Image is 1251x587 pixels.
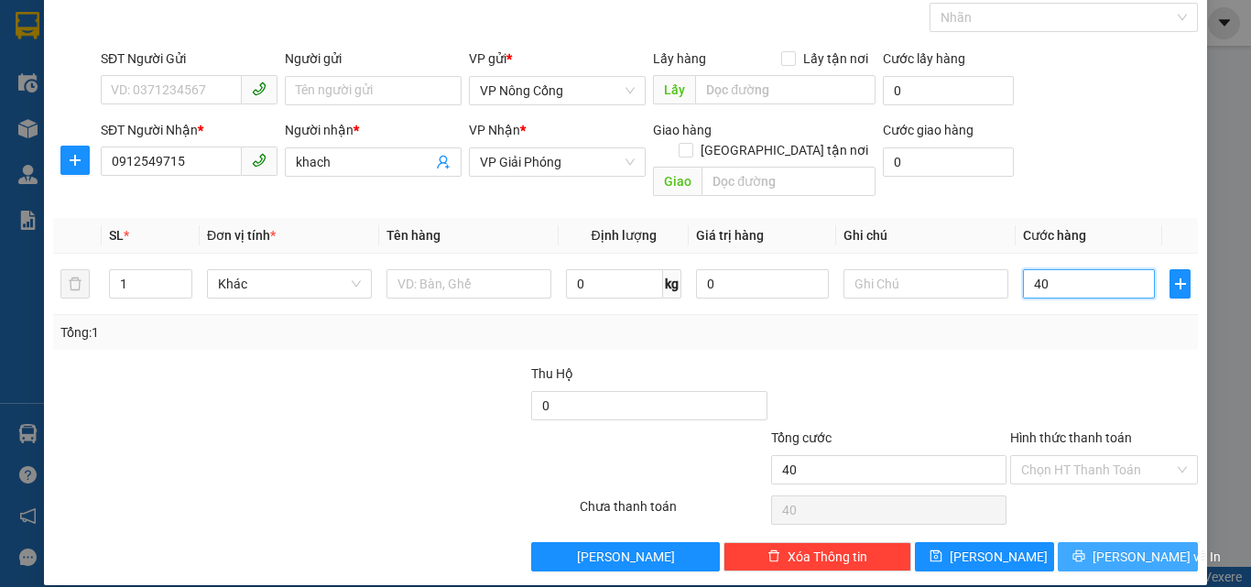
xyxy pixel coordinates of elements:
span: Lấy [653,75,695,104]
span: Giao [653,167,702,196]
input: Dọc đường [702,167,876,196]
span: printer [1072,549,1085,564]
th: Ghi chú [836,218,1016,254]
button: delete [60,269,90,299]
input: 0 [696,269,828,299]
input: Cước giao hàng [883,147,1014,177]
span: save [930,549,942,564]
span: VP Nhận [469,123,520,137]
span: Giao hàng [653,123,712,137]
label: Cước lấy hàng [883,51,965,66]
button: save[PERSON_NAME] [915,542,1055,571]
input: VD: Bàn, Ghế [386,269,551,299]
span: Đơn vị tính [207,228,276,243]
button: [PERSON_NAME] [531,542,719,571]
span: kg [663,269,681,299]
span: Tên hàng [386,228,441,243]
div: Người gửi [285,49,462,69]
span: [PERSON_NAME] [950,547,1048,567]
span: [PERSON_NAME] [577,547,675,567]
span: plus [1170,277,1190,291]
button: deleteXóa Thông tin [723,542,911,571]
input: Dọc đường [695,75,876,104]
span: [GEOGRAPHIC_DATA] tận nơi [693,140,876,160]
div: SĐT Người Gửi [101,49,277,69]
span: phone [252,82,267,96]
span: phone [252,153,267,168]
span: user-add [436,155,451,169]
span: plus [61,153,89,168]
span: VP Nông Cống [480,77,635,104]
label: Cước giao hàng [883,123,974,137]
button: printer[PERSON_NAME] và In [1058,542,1198,571]
input: Ghi Chú [843,269,1008,299]
span: Tổng cước [771,430,832,445]
div: Người nhận [285,120,462,140]
span: Xóa Thông tin [788,547,867,567]
input: Cước lấy hàng [883,76,1014,105]
span: Định lượng [591,228,656,243]
div: SĐT Người Nhận [101,120,277,140]
label: Hình thức thanh toán [1010,430,1132,445]
div: Chưa thanh toán [578,496,769,528]
span: Khác [218,270,361,298]
span: delete [767,549,780,564]
span: Lấy tận nơi [796,49,876,69]
button: plus [1169,269,1191,299]
span: Cước hàng [1023,228,1086,243]
span: SL [109,228,124,243]
span: Thu Hộ [531,366,573,381]
div: VP gửi [469,49,646,69]
span: Giá trị hàng [696,228,764,243]
div: Tổng: 1 [60,322,484,342]
button: plus [60,146,90,175]
span: VP Giải Phóng [480,148,635,176]
span: Lấy hàng [653,51,706,66]
span: [PERSON_NAME] và In [1093,547,1221,567]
